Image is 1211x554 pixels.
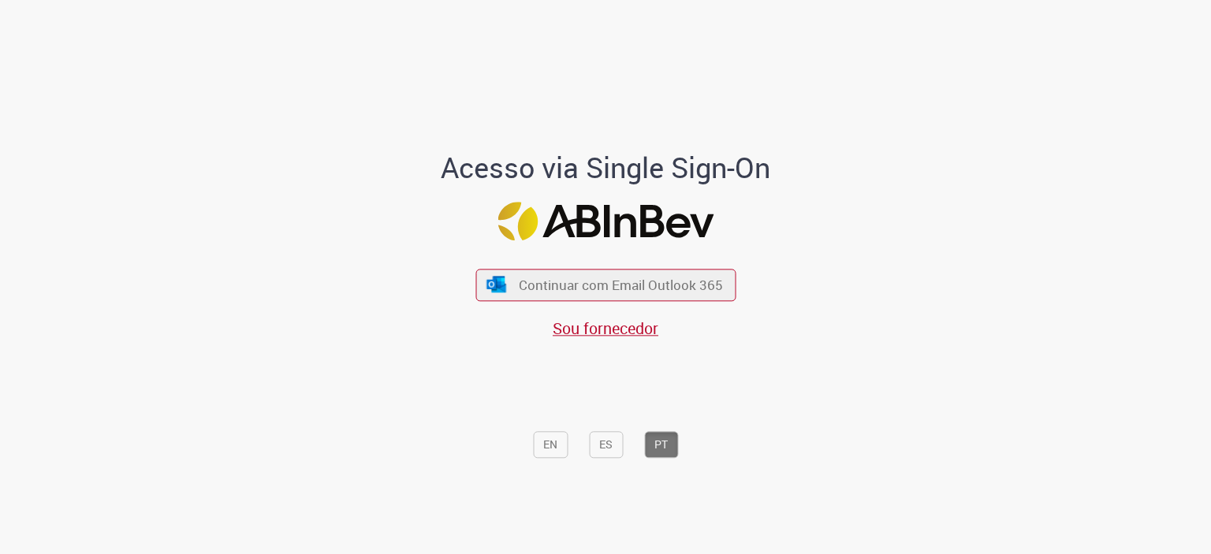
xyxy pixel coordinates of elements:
[589,432,623,459] button: ES
[533,432,568,459] button: EN
[519,276,723,294] span: Continuar com Email Outlook 365
[486,276,508,292] img: ícone Azure/Microsoft 360
[553,318,658,339] a: Sou fornecedor
[644,432,678,459] button: PT
[475,269,736,301] button: ícone Azure/Microsoft 360 Continuar com Email Outlook 365
[497,203,714,241] img: Logo ABInBev
[387,152,825,184] h1: Acesso via Single Sign-On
